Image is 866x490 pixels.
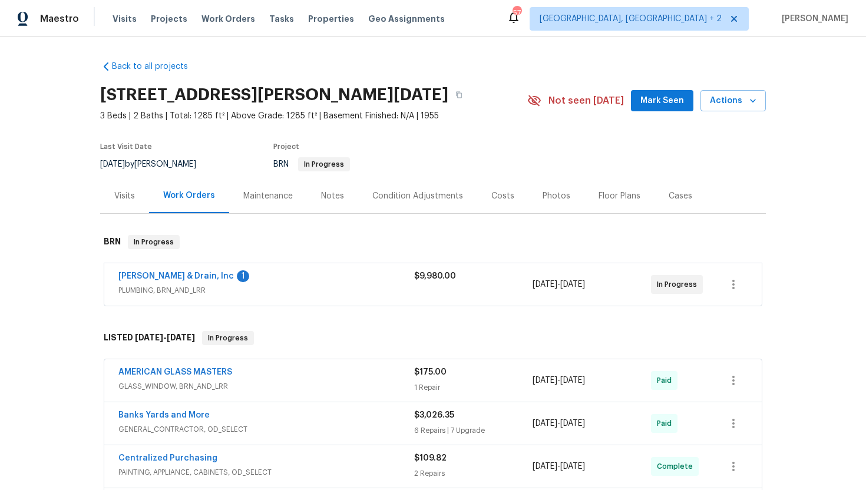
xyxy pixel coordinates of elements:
span: $3,026.35 [414,411,454,419]
span: Complete [657,461,698,472]
div: 1 [237,270,249,282]
div: 57 [513,7,521,19]
span: Properties [308,13,354,25]
span: BRN [273,160,350,168]
span: [DATE] [533,280,557,289]
span: [GEOGRAPHIC_DATA], [GEOGRAPHIC_DATA] + 2 [540,13,722,25]
span: [PERSON_NAME] [777,13,848,25]
span: [DATE] [560,462,585,471]
span: PLUMBING, BRN_AND_LRR [118,284,414,296]
a: Centralized Purchasing [118,454,217,462]
div: Notes [321,190,344,202]
div: Work Orders [163,190,215,201]
span: $9,980.00 [414,272,456,280]
span: PAINTING, APPLIANCE, CABINETS, OD_SELECT [118,466,414,478]
div: BRN In Progress [100,223,766,261]
span: [DATE] [533,462,557,471]
h2: [STREET_ADDRESS][PERSON_NAME][DATE] [100,89,448,101]
span: In Progress [299,161,349,168]
span: [DATE] [135,333,163,342]
span: $175.00 [414,368,447,376]
span: Projects [151,13,187,25]
span: $109.82 [414,454,447,462]
span: [DATE] [100,160,125,168]
div: Photos [543,190,570,202]
a: [PERSON_NAME] & Drain, Inc [118,272,234,280]
div: Costs [491,190,514,202]
span: Visits [113,13,137,25]
span: [DATE] [533,419,557,428]
span: GLASS_WINDOW, BRN_AND_LRR [118,380,414,392]
div: Visits [114,190,135,202]
div: LISTED [DATE]-[DATE]In Progress [100,319,766,357]
span: Not seen [DATE] [548,95,624,107]
div: 1 Repair [414,382,533,393]
button: Actions [700,90,766,112]
span: - [135,333,195,342]
div: 2 Repairs [414,468,533,479]
span: Paid [657,418,676,429]
div: 6 Repairs | 7 Upgrade [414,425,533,436]
a: Back to all projects [100,61,213,72]
h6: LISTED [104,331,195,345]
span: Geo Assignments [368,13,445,25]
span: Work Orders [201,13,255,25]
span: Mark Seen [640,94,684,108]
span: Tasks [269,15,294,23]
span: - [533,418,585,429]
h6: BRN [104,235,121,249]
div: Cases [669,190,692,202]
a: AMERICAN GLASS MASTERS [118,368,232,376]
span: In Progress [129,236,179,248]
div: Condition Adjustments [372,190,463,202]
span: - [533,279,585,290]
span: - [533,461,585,472]
button: Copy Address [448,84,470,105]
span: [DATE] [560,376,585,385]
span: [DATE] [560,280,585,289]
span: 3 Beds | 2 Baths | Total: 1285 ft² | Above Grade: 1285 ft² | Basement Finished: N/A | 1955 [100,110,527,122]
div: by [PERSON_NAME] [100,157,210,171]
span: In Progress [203,332,253,344]
span: [DATE] [560,419,585,428]
span: - [533,375,585,386]
span: Actions [710,94,756,108]
span: [DATE] [167,333,195,342]
span: [DATE] [533,376,557,385]
a: Banks Yards and More [118,411,210,419]
span: Paid [657,375,676,386]
span: Maestro [40,13,79,25]
span: In Progress [657,279,702,290]
span: GENERAL_CONTRACTOR, OD_SELECT [118,423,414,435]
span: Last Visit Date [100,143,152,150]
button: Mark Seen [631,90,693,112]
div: Floor Plans [599,190,640,202]
div: Maintenance [243,190,293,202]
span: Project [273,143,299,150]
